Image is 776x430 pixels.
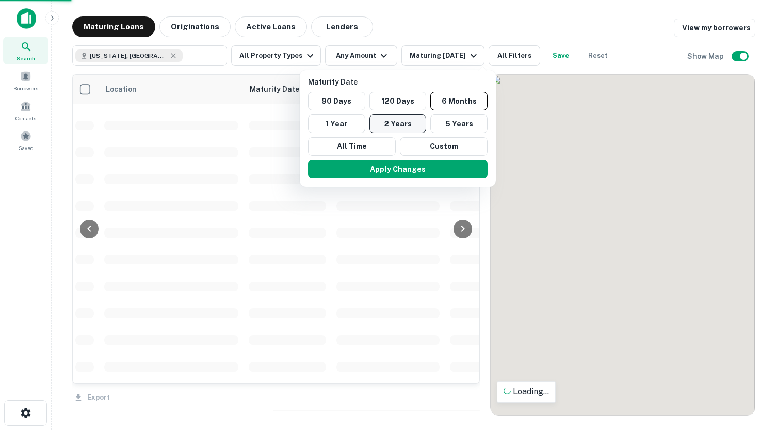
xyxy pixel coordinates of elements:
button: 6 Months [430,92,488,110]
button: 1 Year [308,114,365,133]
button: Custom [400,137,488,156]
button: 5 Years [430,114,488,133]
button: 2 Years [369,114,427,133]
button: 120 Days [369,92,427,110]
iframe: Chat Widget [724,348,776,397]
p: Maturity Date [308,76,492,88]
button: Apply Changes [308,160,488,178]
button: 90 Days [308,92,365,110]
button: All Time [308,137,396,156]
